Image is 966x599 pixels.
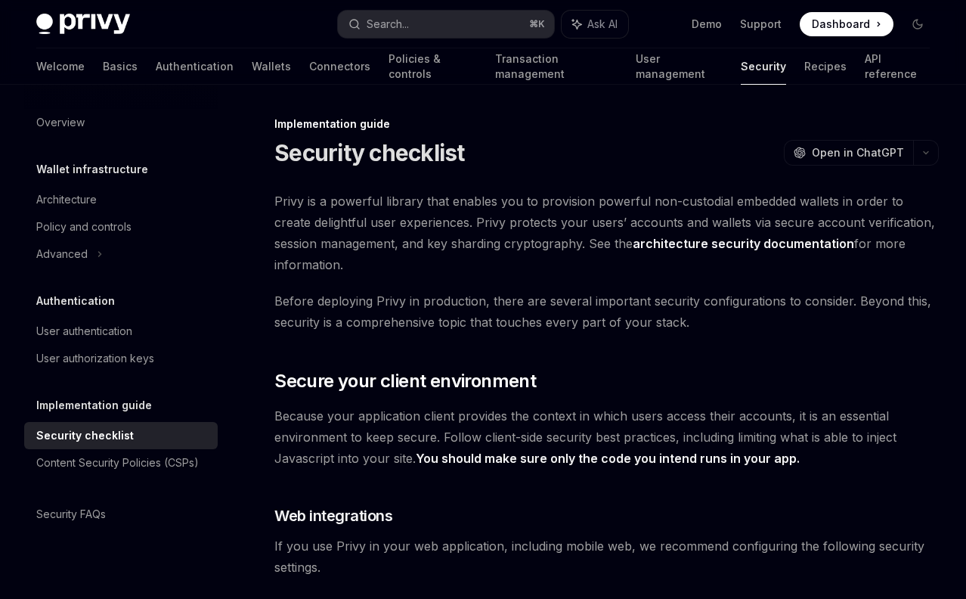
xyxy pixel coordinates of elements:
[389,48,477,85] a: Policies & controls
[812,145,904,160] span: Open in ChatGPT
[36,454,199,472] div: Content Security Policies (CSPs)
[804,48,847,85] a: Recipes
[36,349,154,368] div: User authorization keys
[36,396,152,414] h5: Implementation guide
[800,12,893,36] a: Dashboard
[24,109,218,136] a: Overview
[36,48,85,85] a: Welcome
[741,48,786,85] a: Security
[865,48,930,85] a: API reference
[692,17,722,32] a: Demo
[367,15,409,33] div: Search...
[24,449,218,476] a: Content Security Policies (CSPs)
[36,191,97,209] div: Architecture
[24,213,218,241] a: Policy and controls
[36,218,132,236] div: Policy and controls
[274,535,939,578] span: If you use Privy in your web application, including mobile web, we recommend configuring the foll...
[24,422,218,449] a: Security checklist
[562,11,628,38] button: Ask AI
[495,48,618,85] a: Transaction management
[784,140,913,166] button: Open in ChatGPT
[906,12,930,36] button: Toggle dark mode
[36,322,132,340] div: User authentication
[36,113,85,132] div: Overview
[36,160,148,178] h5: Wallet infrastructure
[36,245,88,263] div: Advanced
[36,427,134,445] div: Security checklist
[24,345,218,372] a: User authorization keys
[416,451,800,466] strong: You should make sure only the code you intend runs in your app.
[24,318,218,345] a: User authentication
[338,11,553,38] button: Search...⌘K
[24,186,218,213] a: Architecture
[36,14,130,35] img: dark logo
[274,405,939,469] span: Because your application client provides the context in which users access their accounts, it is ...
[740,17,782,32] a: Support
[274,139,465,166] h1: Security checklist
[36,292,115,310] h5: Authentication
[529,18,545,30] span: ⌘ K
[274,290,939,333] span: Before deploying Privy in production, there are several important security configurations to cons...
[103,48,138,85] a: Basics
[812,17,870,32] span: Dashboard
[36,505,106,523] div: Security FAQs
[274,116,939,132] div: Implementation guide
[274,369,536,393] span: Secure your client environment
[274,505,392,526] span: Web integrations
[636,48,723,85] a: User management
[24,501,218,528] a: Security FAQs
[309,48,370,85] a: Connectors
[156,48,234,85] a: Authentication
[633,236,854,252] a: architecture security documentation
[587,17,618,32] span: Ask AI
[274,191,939,275] span: Privy is a powerful library that enables you to provision powerful non-custodial embedded wallets...
[252,48,291,85] a: Wallets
